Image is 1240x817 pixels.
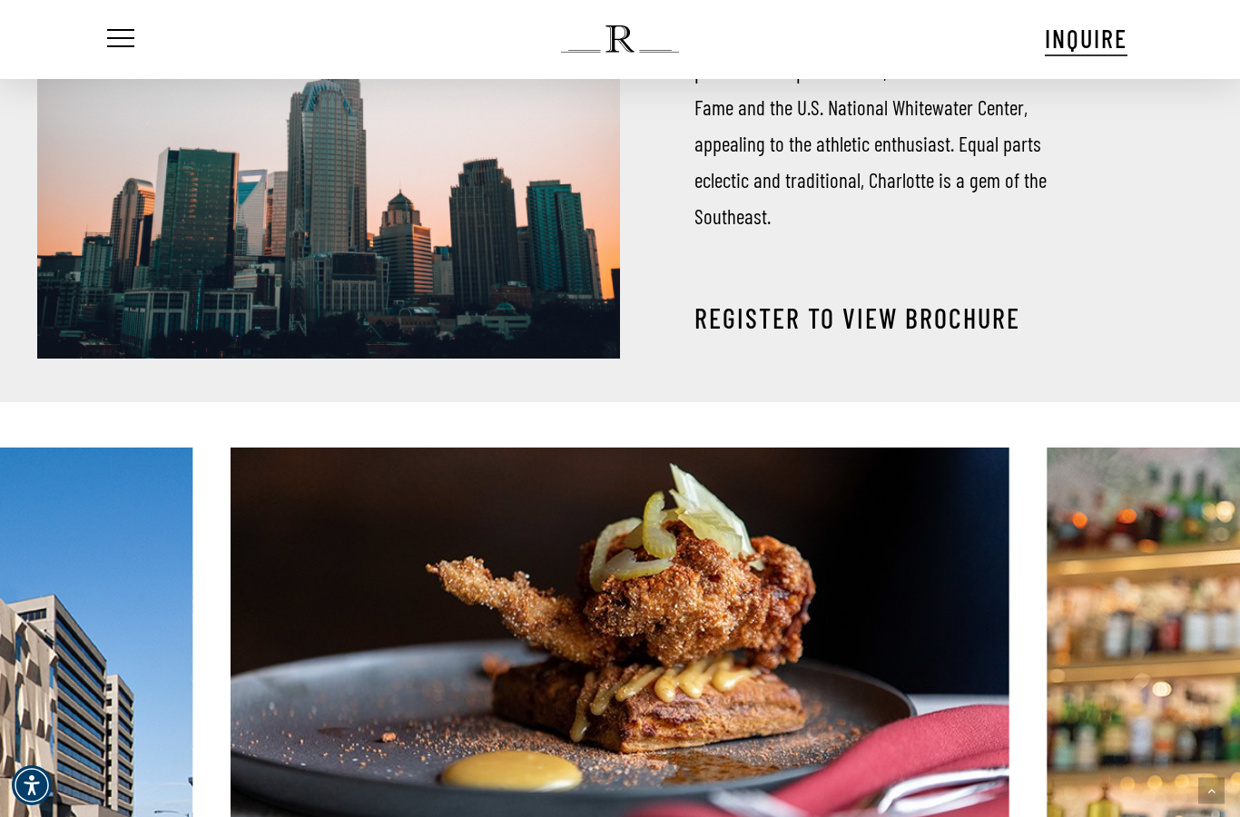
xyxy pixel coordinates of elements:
a: INQUIRE [1045,21,1127,56]
img: The Regent [561,25,678,53]
a: Navigation Menu [103,30,134,49]
a: REGISTER TO VIEW BROCHURE [694,301,1020,334]
span: INQUIRE [1045,23,1127,54]
a: Back to top [1198,778,1225,804]
div: Accessibility Menu [12,765,52,805]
